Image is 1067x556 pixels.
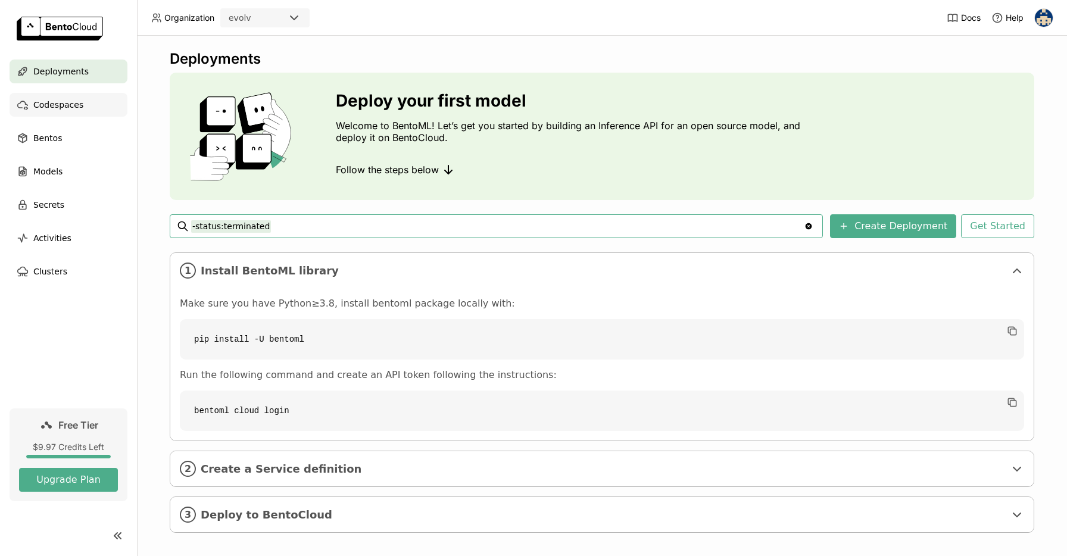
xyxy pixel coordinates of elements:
a: Bentos [10,126,127,150]
span: Secrets [33,198,64,212]
span: Docs [961,13,981,23]
span: Create a Service definition [201,463,1005,476]
a: Docs [947,12,981,24]
div: evolv [229,12,251,24]
i: 2 [180,461,196,477]
a: Clusters [10,260,127,283]
div: Help [991,12,1024,24]
p: Welcome to BentoML! Let’s get you started by building an Inference API for an open source model, ... [336,120,806,143]
code: pip install -U bentoml [180,319,1024,360]
p: Make sure you have Python≥3.8, install bentoml package locally with: [180,298,1024,310]
img: Oscar Rahnama [1035,9,1053,27]
img: logo [17,17,103,40]
span: Help [1006,13,1024,23]
span: Free Tier [58,419,98,431]
button: Get Started [961,214,1034,238]
span: Follow the steps below [336,164,439,176]
input: Search [191,217,804,236]
a: Free Tier$9.97 Credits LeftUpgrade Plan [10,408,127,501]
div: Deployments [170,50,1034,68]
span: Activities [33,231,71,245]
input: Selected evolv. [252,13,254,24]
h3: Deploy your first model [336,91,806,110]
a: Secrets [10,193,127,217]
div: $9.97 Credits Left [19,442,118,452]
code: bentoml cloud login [180,391,1024,431]
a: Deployments [10,60,127,83]
span: Models [33,164,63,179]
span: Deployments [33,64,89,79]
span: Bentos [33,131,62,145]
a: Codespaces [10,93,127,117]
div: 3Deploy to BentoCloud [170,497,1034,532]
div: 2Create a Service definition [170,451,1034,486]
span: Codespaces [33,98,83,112]
p: Run the following command and create an API token following the instructions: [180,369,1024,381]
span: Organization [164,13,214,23]
a: Activities [10,226,127,250]
i: 3 [180,507,196,523]
i: 1 [180,263,196,279]
button: Create Deployment [830,214,956,238]
span: Clusters [33,264,67,279]
button: Upgrade Plan [19,468,118,492]
a: Models [10,160,127,183]
img: cover onboarding [179,92,307,181]
svg: Clear value [804,221,813,231]
div: 1Install BentoML library [170,253,1034,288]
span: Install BentoML library [201,264,1005,277]
span: Deploy to BentoCloud [201,508,1005,521]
